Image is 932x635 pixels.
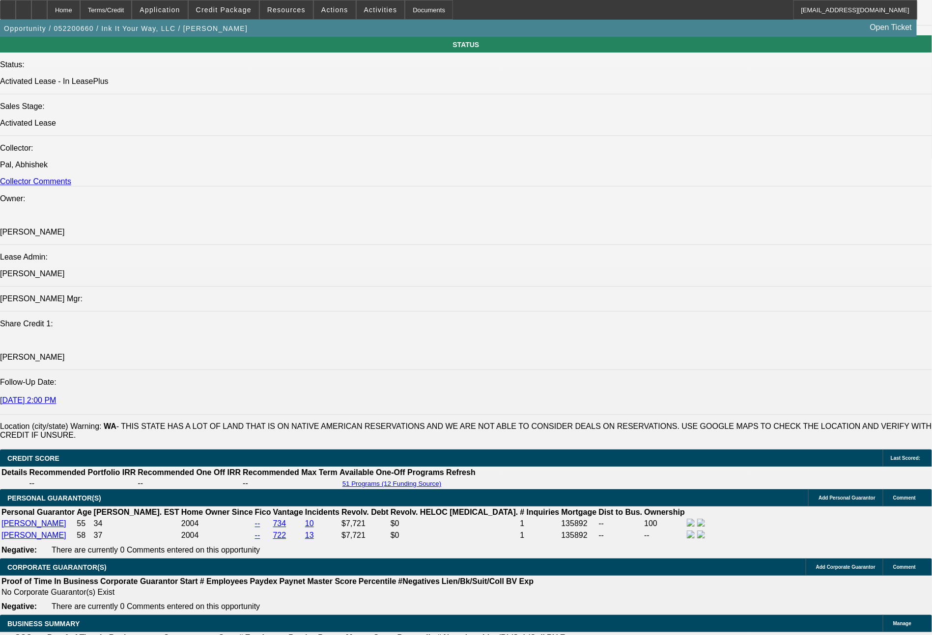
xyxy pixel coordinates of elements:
[305,531,314,539] a: 13
[93,530,180,541] td: 37
[339,479,445,488] button: 51 Programs (12 Funding Source)
[76,530,92,541] td: 58
[893,495,916,501] span: Comment
[77,508,91,516] b: Age
[866,19,916,36] a: Open Ticket
[598,518,643,529] td: --
[273,508,303,516] b: Vantage
[341,508,389,516] b: Revolv. Debt
[267,6,306,14] span: Resources
[76,518,92,529] td: 55
[200,577,248,585] b: # Employees
[181,519,199,528] span: 2004
[314,0,356,19] button: Actions
[519,530,560,541] td: 1
[1,468,28,477] th: Details
[520,508,559,516] b: # Inquiries
[104,422,116,430] b: WA
[7,494,101,502] span: PERSONAL GUARANTOR(S)
[506,577,534,585] b: BV Exp
[562,508,597,516] b: Mortgage
[52,602,260,610] span: There are currently 0 Comments entered on this opportunity
[893,564,916,570] span: Comment
[357,0,405,19] button: Activities
[364,6,397,14] span: Activities
[7,620,80,628] span: BUSINESS SUMMARY
[390,530,519,541] td: $0
[250,577,278,585] b: Paydex
[93,518,180,529] td: 34
[1,587,538,597] td: No Corporate Guarantor(s) Exist
[273,519,286,528] a: 734
[1,531,66,539] a: [PERSON_NAME]
[196,6,252,14] span: Credit Package
[140,6,180,14] span: Application
[446,468,476,477] th: Refresh
[305,519,314,528] a: 10
[132,0,187,19] button: Application
[181,531,199,539] span: 2004
[341,518,389,529] td: $7,721
[1,602,37,610] b: Negative:
[180,577,198,585] b: Start
[390,518,519,529] td: $0
[644,530,685,541] td: --
[189,0,259,19] button: Credit Package
[255,519,260,528] a: --
[273,531,286,539] a: 722
[339,468,445,477] th: Available One-Off Programs
[7,454,59,462] span: CREDIT SCORE
[819,495,876,501] span: Add Personal Guarantor
[816,564,876,570] span: Add Corporate Guarantor
[644,508,685,516] b: Ownership
[7,563,107,571] span: CORPORATE GUARANTOR(S)
[891,455,921,461] span: Last Scored:
[687,530,695,538] img: facebook-icon.png
[52,546,260,554] span: There are currently 0 Comments entered on this opportunity
[359,577,396,585] b: Percentile
[561,530,597,541] td: 135892
[599,508,643,516] b: Dist to Bus.
[4,25,248,32] span: Opportunity / 052200660 / Ink It Your Way, LLC / [PERSON_NAME]
[341,530,389,541] td: $7,721
[697,519,705,527] img: linkedin-icon.png
[137,468,241,477] th: Recommended One Off IRR
[697,530,705,538] img: linkedin-icon.png
[561,518,597,529] td: 135892
[181,508,253,516] b: Home Owner Since
[137,478,241,488] td: --
[280,577,357,585] b: Paynet Master Score
[94,508,179,516] b: [PERSON_NAME]. EST
[100,577,178,585] b: Corporate Guarantor
[305,508,339,516] b: Incidents
[28,478,136,488] td: --
[453,41,480,49] span: STATUS
[321,6,348,14] span: Actions
[1,546,37,554] b: Negative:
[442,577,504,585] b: Lien/Bk/Suit/Coll
[644,518,685,529] td: 100
[28,468,136,477] th: Recommended Portfolio IRR
[255,531,260,539] a: --
[1,577,99,586] th: Proof of Time In Business
[598,530,643,541] td: --
[255,508,271,516] b: Fico
[519,518,560,529] td: 1
[893,621,911,626] span: Manage
[398,577,440,585] b: #Negatives
[260,0,313,19] button: Resources
[1,508,75,516] b: Personal Guarantor
[687,519,695,527] img: facebook-icon.png
[242,478,338,488] td: --
[391,508,518,516] b: Revolv. HELOC [MEDICAL_DATA].
[1,519,66,528] a: [PERSON_NAME]
[242,468,338,477] th: Recommended Max Term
